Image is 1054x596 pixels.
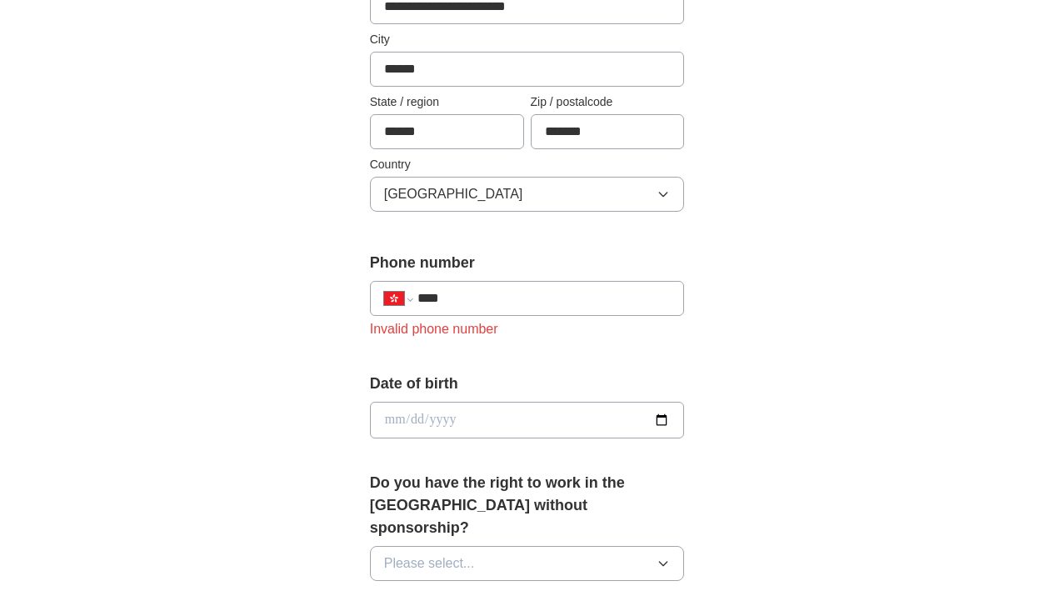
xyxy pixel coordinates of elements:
button: Please select... [370,546,685,581]
label: Phone number [370,252,685,274]
div: Invalid phone number [370,319,685,339]
label: City [370,31,685,48]
button: [GEOGRAPHIC_DATA] [370,177,685,212]
span: [GEOGRAPHIC_DATA] [384,184,523,204]
label: Zip / postalcode [531,93,685,111]
label: Date of birth [370,373,685,395]
label: Do you have the right to work in the [GEOGRAPHIC_DATA] without sponsorship? [370,472,685,539]
label: Country [370,156,685,173]
label: State / region [370,93,524,111]
span: Please select... [384,553,475,573]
